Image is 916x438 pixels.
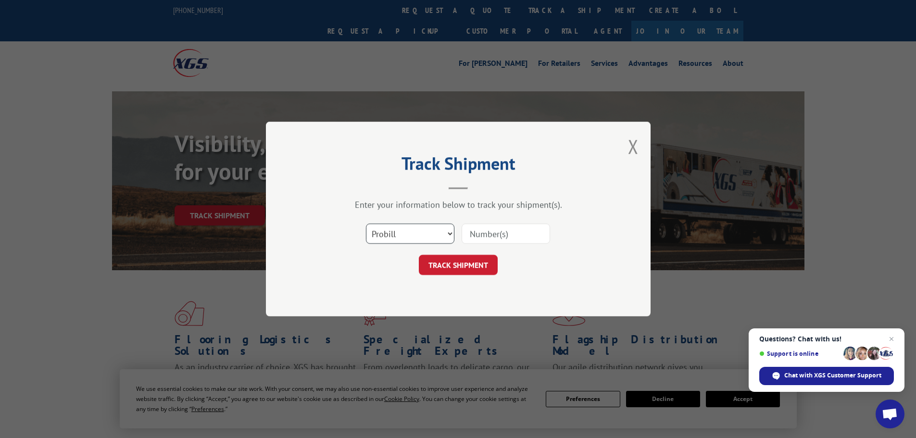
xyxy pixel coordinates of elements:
[886,333,897,345] span: Close chat
[759,350,840,357] span: Support is online
[759,335,894,343] span: Questions? Chat with us!
[628,134,639,159] button: Close modal
[784,371,881,380] span: Chat with XGS Customer Support
[419,255,498,275] button: TRACK SHIPMENT
[876,400,904,428] div: Open chat
[759,367,894,385] div: Chat with XGS Customer Support
[462,224,550,244] input: Number(s)
[314,157,602,175] h2: Track Shipment
[314,199,602,210] div: Enter your information below to track your shipment(s).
